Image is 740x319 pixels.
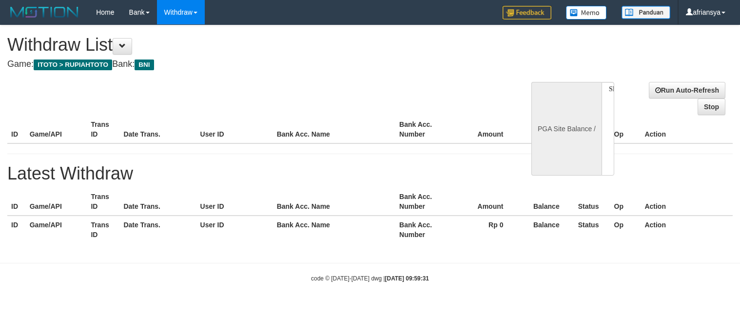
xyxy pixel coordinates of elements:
[7,164,733,183] h1: Latest Withdraw
[531,82,602,176] div: PGA Site Balance /
[273,188,395,216] th: Bank Acc. Name
[395,216,457,243] th: Bank Acc. Number
[87,116,119,143] th: Trans ID
[610,188,641,216] th: Op
[610,116,641,143] th: Op
[311,275,429,282] small: code © [DATE]-[DATE] dwg |
[610,216,641,243] th: Op
[119,188,196,216] th: Date Trans.
[87,216,119,243] th: Trans ID
[395,116,457,143] th: Bank Acc. Number
[196,116,273,143] th: User ID
[273,216,395,243] th: Bank Acc. Name
[566,6,607,20] img: Button%20Memo.svg
[457,116,518,143] th: Amount
[7,188,26,216] th: ID
[26,216,87,243] th: Game/API
[457,216,518,243] th: Rp 0
[196,216,273,243] th: User ID
[574,216,610,243] th: Status
[135,60,154,70] span: BNI
[7,116,26,143] th: ID
[641,116,733,143] th: Action
[273,116,395,143] th: Bank Acc. Name
[119,216,196,243] th: Date Trans.
[641,188,733,216] th: Action
[574,188,610,216] th: Status
[518,116,574,143] th: Balance
[7,35,484,55] h1: Withdraw List
[26,188,87,216] th: Game/API
[457,188,518,216] th: Amount
[518,188,574,216] th: Balance
[34,60,112,70] span: ITOTO > RUPIAHTOTO
[385,275,429,282] strong: [DATE] 09:59:31
[518,216,574,243] th: Balance
[7,60,484,69] h4: Game: Bank:
[119,116,196,143] th: Date Trans.
[7,216,26,243] th: ID
[196,188,273,216] th: User ID
[395,188,457,216] th: Bank Acc. Number
[26,116,87,143] th: Game/API
[87,188,119,216] th: Trans ID
[7,5,81,20] img: MOTION_logo.png
[503,6,551,20] img: Feedback.jpg
[622,6,670,19] img: panduan.png
[641,216,733,243] th: Action
[649,82,725,99] a: Run Auto-Refresh
[698,99,725,115] a: Stop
